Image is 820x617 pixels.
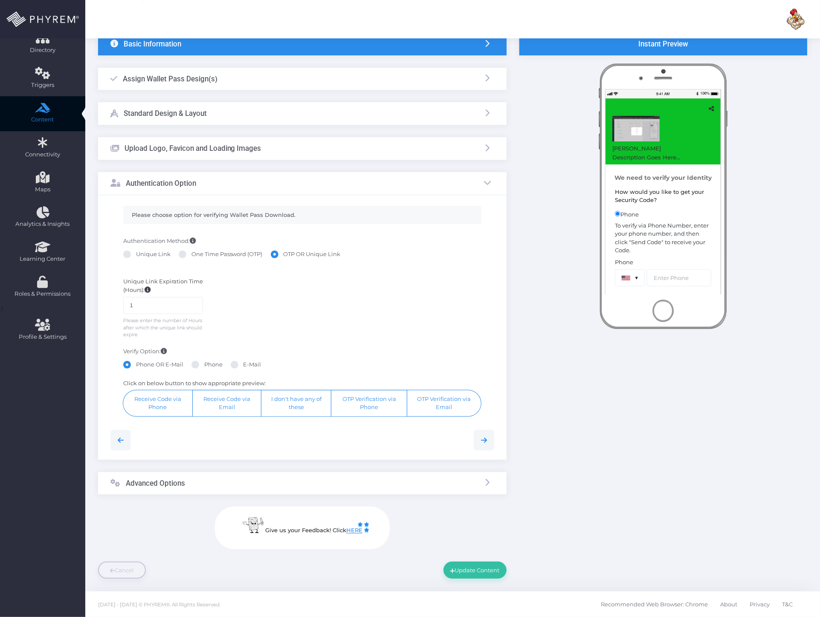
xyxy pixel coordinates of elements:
[124,109,207,118] h3: Standard Design & Layout
[601,591,708,617] a: Recommended Web Browser: Chrome
[125,144,261,153] h3: Upload Logo, Favicon and Loading Images
[126,479,185,487] h3: Advanced Options
[124,40,181,48] h3: Basic Information
[123,390,481,416] div: ...
[123,360,183,369] label: Phone OR E-Mail
[750,595,770,613] span: Privacy
[123,277,203,294] label: Unique Link Expiration Time (Hours):
[6,290,80,298] span: Roles & Permissions
[346,527,362,534] a: HERE
[443,562,507,579] button: Update Content
[750,591,770,617] a: Privacy
[6,81,80,89] span: Triggers
[126,179,196,187] h3: Authentication Option
[19,333,67,341] span: Profile & Settings
[193,390,261,416] button: Receive Code via Email
[231,360,261,369] label: E-Mail
[271,250,341,259] label: OTP OR Unique Link
[123,250,171,259] label: Unique Link
[35,185,50,194] span: Maps
[123,206,481,225] div: Please choose option for verifying Wallet Pass Download.
[123,314,203,338] span: Please enter the number of Hours after which the unique link should expire
[179,250,263,259] label: One Time Password (OTP)
[123,75,217,83] h3: Assign Wallet Pass Design(s)
[191,360,223,369] label: Phone
[261,390,331,416] button: I don't have any of these
[98,602,220,608] span: [DATE] - [DATE] © PHYREM®. All Rights Reserved.
[407,390,481,416] button: OTP Verification via Email
[123,347,167,356] label: Verify Option:
[720,595,737,613] span: About
[123,390,193,416] button: Receive Code via Phone
[6,46,80,55] span: Directory
[98,562,146,579] a: Cancel
[331,390,406,416] button: OTP Verification via Phone
[6,150,80,159] span: Connectivity
[601,595,708,613] span: Recommended Web Browser: Chrome
[123,237,196,245] label: Authentication Method:
[123,379,266,388] label: Click on below button to show appropriate preview:
[782,591,793,617] a: T&C
[720,591,737,617] a: About
[265,527,362,534] span: Give us your Feedback! Click
[6,255,80,263] span: Learning Center
[6,115,80,124] span: Content
[782,595,793,613] span: T&C
[6,220,80,228] span: Analytics & Insights
[638,40,688,48] h3: Instant Preview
